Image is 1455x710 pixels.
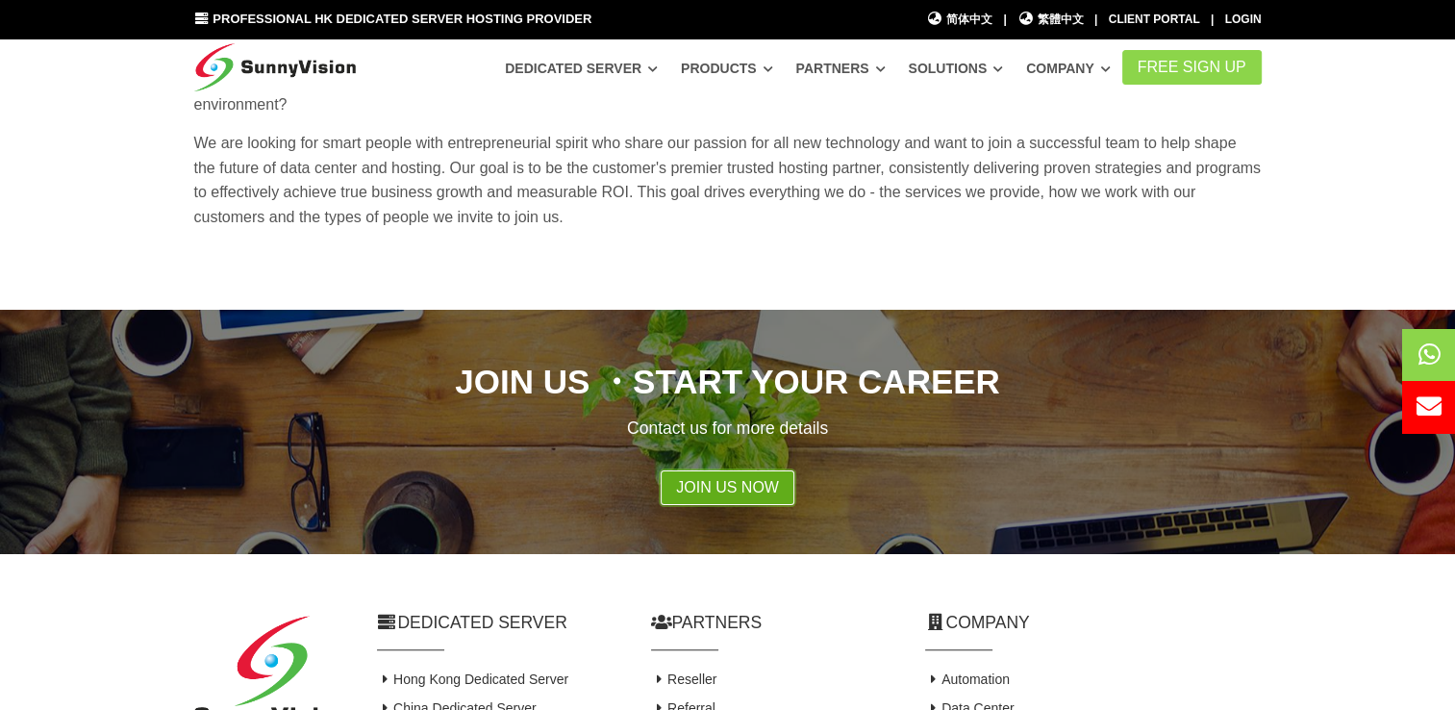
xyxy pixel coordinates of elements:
h2: Join Us ・Start Your Career [194,358,1262,405]
a: Company [1026,51,1111,86]
a: Reseller [651,672,717,687]
a: Login [1225,13,1262,26]
a: Dedicated Server [505,51,658,86]
li: | [1003,11,1006,29]
h2: Dedicated Server [377,611,622,635]
a: 繁體中文 [1017,11,1084,29]
a: Products [681,51,773,86]
li: | [1094,11,1097,29]
p: Contact us for more details [194,415,1262,442]
a: 简体中文 [927,11,993,29]
p: We are looking for smart people with entrepreneurial spirit who share our passion for all new tec... [194,131,1262,229]
h2: Company [925,611,1262,635]
a: Solutions [908,51,1003,86]
li: | [1211,11,1214,29]
h2: Partners [651,611,896,635]
span: Professional HK Dedicated Server Hosting Provider [213,12,591,26]
a: Automation [925,672,1010,687]
a: Client Portal [1109,13,1200,26]
a: FREE Sign Up [1122,50,1262,85]
a: Hong Kong Dedicated Server [377,672,569,687]
a: Join Us Now [661,470,794,505]
a: Partners [796,51,886,86]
